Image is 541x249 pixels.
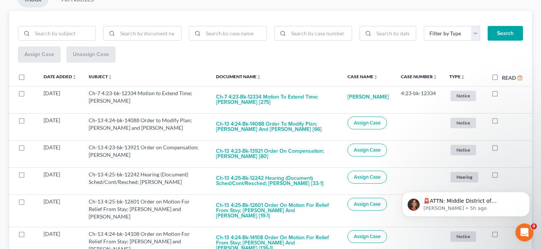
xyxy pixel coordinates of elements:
[216,74,261,79] a: Document Nameunfold_more
[449,74,465,79] a: Typeunfold_more
[374,26,416,41] input: Search by date
[354,147,381,153] span: Assign Case
[449,144,479,156] a: Notice
[449,230,479,243] a: Notice
[450,91,476,101] span: Notice
[348,230,387,243] button: Assign Case
[433,75,437,79] i: unfold_more
[461,75,465,79] i: unfold_more
[348,74,378,79] a: Case Nameunfold_more
[83,86,210,113] td: Ch-7 4:23-bk-12334 Motion to Extend Time; [PERSON_NAME]
[118,26,181,41] input: Search by document name
[531,223,537,229] span: 9
[450,231,476,241] span: Notice
[450,145,476,155] span: Notice
[354,174,381,180] span: Assign Case
[373,75,378,79] i: unfold_more
[216,90,335,110] button: Ch-7 4:23-bk-12334 Motion to Extend Time; [PERSON_NAME] [275]
[203,26,266,41] input: Search by case name
[449,117,479,129] a: Notice
[395,86,443,113] td: 4:23-bk-12334
[216,171,335,191] button: Ch-13 4:25-bk-12242 Hearing (Document) Sched/Cont/Resched; [PERSON_NAME] [33-1]
[38,86,83,113] td: [DATE]
[83,140,210,167] td: Ch-13 4:23-bk-13921 Order on Compensation; [PERSON_NAME]
[449,171,479,183] a: Hearing
[348,144,387,156] button: Assign Case
[450,172,478,182] span: Hearing
[72,75,77,79] i: unfold_more
[348,90,389,105] a: [PERSON_NAME]
[515,223,533,241] iframe: Intercom live chat
[502,74,516,82] label: Read
[38,140,83,167] td: [DATE]
[216,144,335,164] button: Ch-13 4:23-bk-13921 Order on Compensation; [PERSON_NAME] [80]
[83,113,210,140] td: Ch-13 4:24-bk-14088 Order to Modify Plan; [PERSON_NAME] and [PERSON_NAME]
[44,74,77,79] a: Date Addedunfold_more
[38,167,83,194] td: [DATE]
[289,26,352,41] input: Search by case number
[83,194,210,227] td: Ch-13 4:25-bk-12601 Order on Motion For Relief From Stay; [PERSON_NAME] and [PERSON_NAME]
[354,201,381,207] span: Assign Case
[354,234,381,240] span: Assign Case
[38,113,83,140] td: [DATE]
[348,198,387,211] button: Assign Case
[257,75,261,79] i: unfold_more
[216,198,335,223] button: Ch-13 4:25-bk-12601 Order on Motion For Relief From Stay; [PERSON_NAME] and [PERSON_NAME] [19-1]
[89,74,112,79] a: Subjectunfold_more
[391,176,541,229] iframe: Intercom notifications message
[449,90,479,102] a: Notice
[216,117,335,137] button: Ch-13 4:24-bk-14088 Order to Modify Plan; [PERSON_NAME] and [PERSON_NAME] [66]
[401,74,437,79] a: Case Numberunfold_more
[348,171,387,184] button: Assign Case
[38,194,83,227] td: [DATE]
[83,167,210,194] td: Ch-13 4:25-bk-12242 Hearing (Document) Sched/Cont/Resched; [PERSON_NAME]
[354,120,381,126] span: Assign Case
[108,75,112,79] i: unfold_more
[488,26,523,41] button: Search
[32,26,95,41] input: Search by subject
[348,117,387,129] button: Assign Case
[450,118,476,128] span: Notice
